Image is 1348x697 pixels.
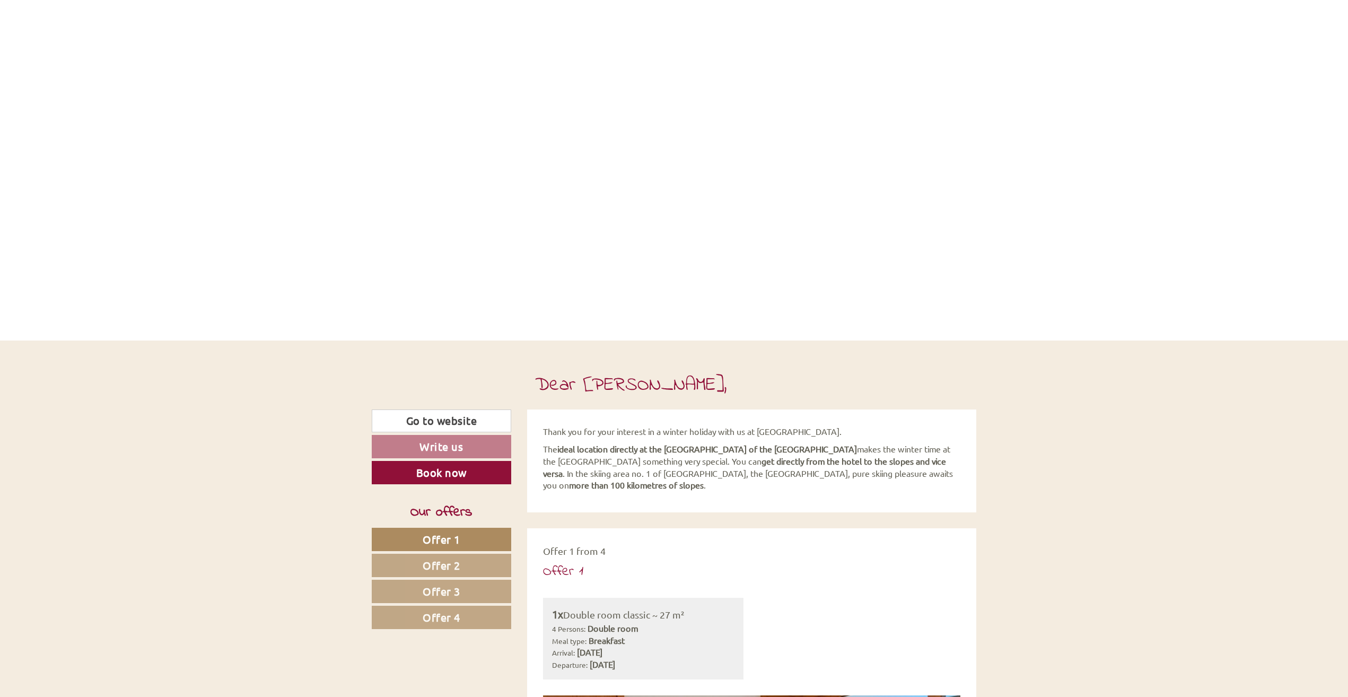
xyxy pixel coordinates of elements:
div: Our offers [372,503,511,522]
button: Send [360,275,418,298]
b: Double room [588,623,638,633]
p: The makes the winter time at the [GEOGRAPHIC_DATA] something very special. You can . In the skiin... [543,443,961,491]
h1: Dear [PERSON_NAME], [535,375,727,396]
span: Offer 2 [423,559,460,572]
small: 4 Persons: [552,624,585,633]
b: 1x [552,607,563,621]
strong: ideal location directly at the [GEOGRAPHIC_DATA] of the [GEOGRAPHIC_DATA] [557,443,857,454]
p: Thank you for your interest in a winter holiday with us at [GEOGRAPHIC_DATA]. [543,425,961,438]
div: [DATE] [190,8,228,26]
small: 13:42 [16,51,124,59]
a: Book now [372,461,511,484]
b: [DATE] [577,647,602,657]
a: Go to website [372,410,511,432]
b: [DATE] [590,659,615,669]
div: Double room classic ~ 27 m² [552,607,735,622]
span: Offer 4 [423,611,460,624]
div: Hello, how can we help you? [8,29,129,61]
span: Offer 1 from 4 [543,545,606,556]
small: Meal type: [552,636,587,646]
span: Offer 3 [423,585,460,598]
small: Departure: [552,660,588,669]
div: Hotel Heinz [16,31,124,39]
strong: get directly from the hotel to the slopes and vice versa [543,456,946,478]
b: Breakfast [589,635,625,646]
small: Arrival: [552,648,575,657]
strong: more than 100 kilometres of slopes [569,480,704,490]
a: Write us [372,435,511,458]
div: Offer 1 [543,562,583,582]
span: Offer 1 [423,533,460,546]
